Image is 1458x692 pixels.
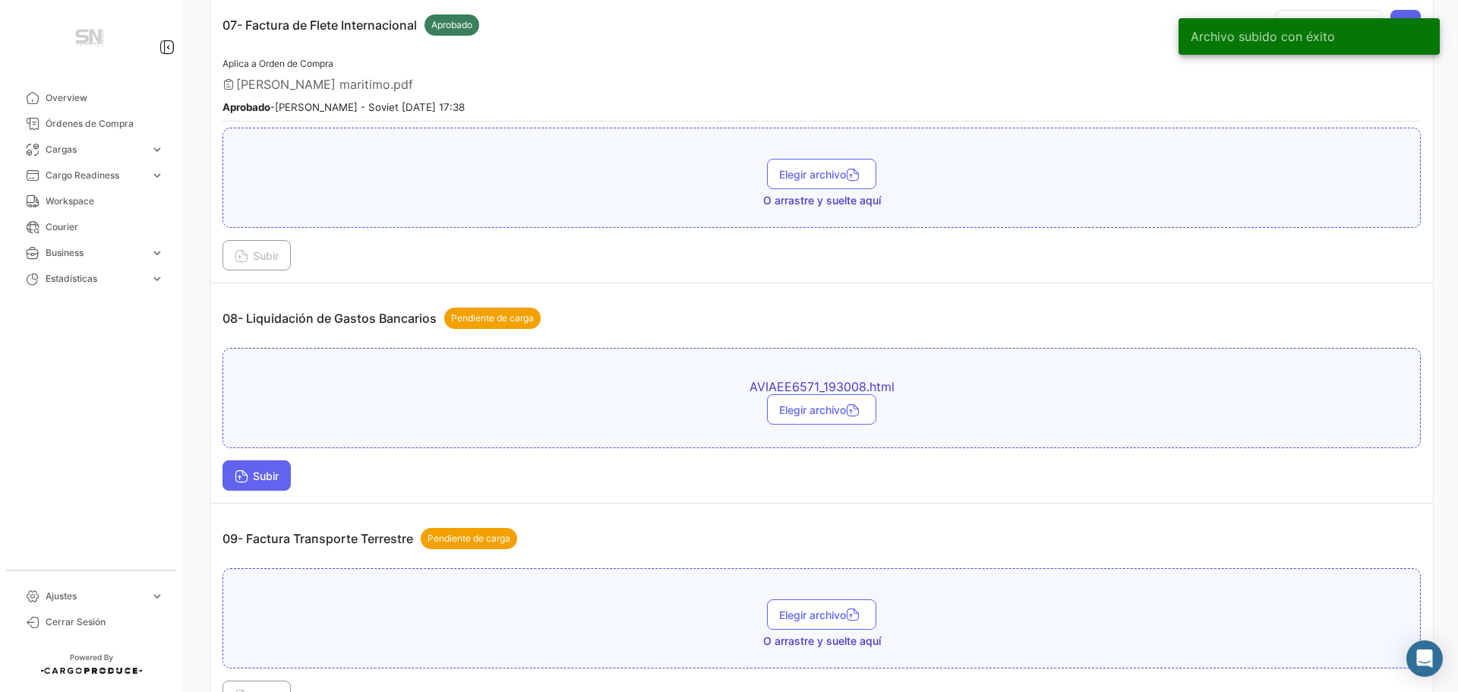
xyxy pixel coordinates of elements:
[150,589,164,603] span: expand_more
[150,169,164,182] span: expand_more
[46,589,144,603] span: Ajustes
[12,85,170,111] a: Overview
[222,240,291,270] button: Subir
[235,249,279,262] span: Subir
[767,599,876,630] button: Elegir archivo
[12,111,170,137] a: Órdenes de Compra
[222,14,479,36] p: 07- Factura de Flete Internacional
[779,403,864,416] span: Elegir archivo
[150,272,164,286] span: expand_more
[46,91,164,105] span: Overview
[222,460,291,491] button: Subir
[46,169,144,182] span: Cargo Readiness
[431,18,472,32] span: Aprobado
[451,311,534,325] span: Pendiente de carga
[46,194,164,208] span: Workspace
[763,634,881,649] span: O arrastre y suelte aquí
[1191,29,1335,44] span: Archivo subido con éxito
[556,379,1087,394] span: AVIAEE6571_193008.html
[46,272,144,286] span: Estadísticas
[428,532,510,545] span: Pendiente de carga
[767,159,876,189] button: Elegir archivo
[222,58,333,69] span: Aplica a Orden de Compra
[150,246,164,260] span: expand_more
[53,18,129,61] img: Manufactura+Logo.png
[46,615,164,629] span: Cerrar Sesión
[222,101,270,113] b: Aprobado
[767,394,876,425] button: Elegir archivo
[236,77,413,92] span: [PERSON_NAME] maritimo.pdf
[1406,640,1443,677] div: Abrir Intercom Messenger
[46,246,144,260] span: Business
[763,193,881,208] span: O arrastre y suelte aquí
[12,188,170,214] a: Workspace
[222,308,541,329] p: 08- Liquidación de Gastos Bancarios
[150,143,164,156] span: expand_more
[779,608,864,621] span: Elegir archivo
[222,528,517,549] p: 09- Factura Transporte Terrestre
[235,469,279,482] span: Subir
[46,220,164,234] span: Courier
[46,117,164,131] span: Órdenes de Compra
[222,101,465,113] small: - [PERSON_NAME] - Soviet [DATE] 17:38
[46,143,144,156] span: Cargas
[779,168,864,181] span: Elegir archivo
[12,214,170,240] a: Courier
